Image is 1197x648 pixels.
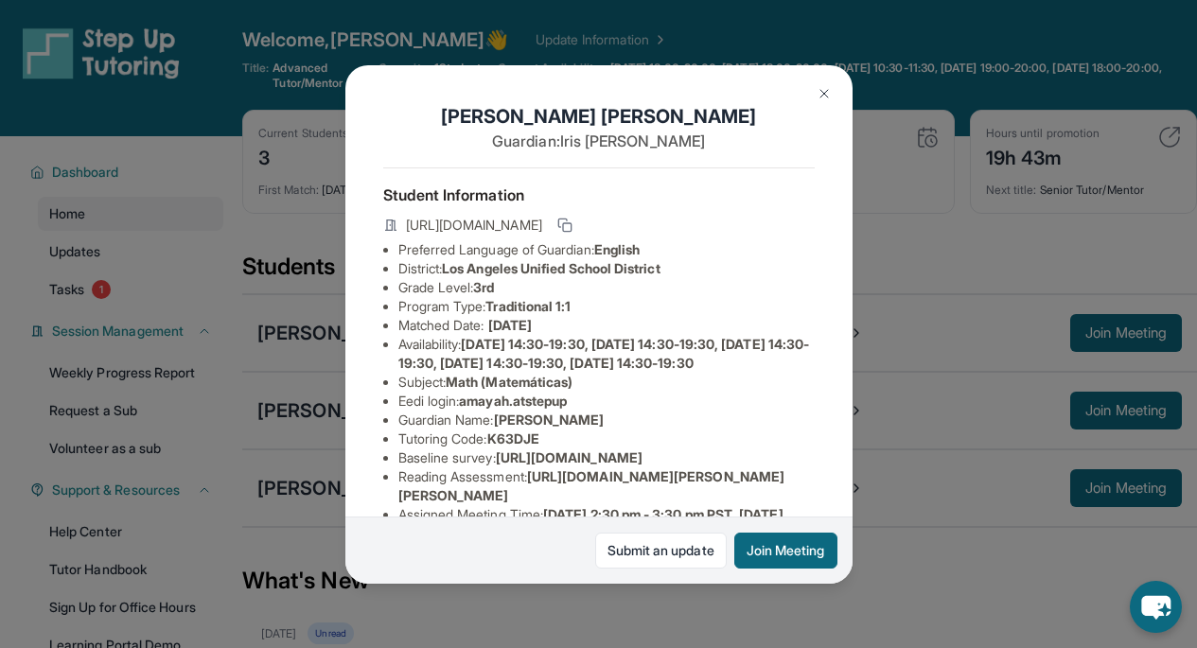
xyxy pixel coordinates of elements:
[485,298,571,314] span: Traditional 1:1
[487,430,539,447] span: K63DJE
[398,392,815,411] li: Eedi login :
[554,214,576,236] button: Copy link
[398,373,815,392] li: Subject :
[398,316,815,335] li: Matched Date:
[594,241,641,257] span: English
[488,317,532,333] span: [DATE]
[398,297,815,316] li: Program Type:
[398,448,815,467] li: Baseline survey :
[398,467,815,505] li: Reading Assessment :
[1130,581,1182,633] button: chat-button
[398,335,815,373] li: Availability:
[398,429,815,448] li: Tutoring Code :
[398,336,810,371] span: [DATE] 14:30-19:30, [DATE] 14:30-19:30, [DATE] 14:30-19:30, [DATE] 14:30-19:30, [DATE] 14:30-19:30
[459,393,567,409] span: amayah.atstepup
[398,259,815,278] li: District:
[496,449,643,465] span: [URL][DOMAIN_NAME]
[383,130,815,152] p: Guardian: Iris [PERSON_NAME]
[398,468,785,503] span: [URL][DOMAIN_NAME][PERSON_NAME][PERSON_NAME]
[398,411,815,429] li: Guardian Name :
[473,279,494,295] span: 3rd
[446,374,572,390] span: Math (Matemáticas)
[398,506,783,541] span: [DATE] 2:30 pm - 3:30 pm PST, [DATE] 2:30 pm - 3:30 pm PST
[383,184,815,206] h4: Student Information
[398,240,815,259] li: Preferred Language of Guardian:
[595,533,727,569] a: Submit an update
[383,103,815,130] h1: [PERSON_NAME] [PERSON_NAME]
[494,412,605,428] span: [PERSON_NAME]
[398,278,815,297] li: Grade Level:
[734,533,837,569] button: Join Meeting
[406,216,542,235] span: [URL][DOMAIN_NAME]
[817,86,832,101] img: Close Icon
[442,260,660,276] span: Los Angeles Unified School District
[398,505,815,543] li: Assigned Meeting Time :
